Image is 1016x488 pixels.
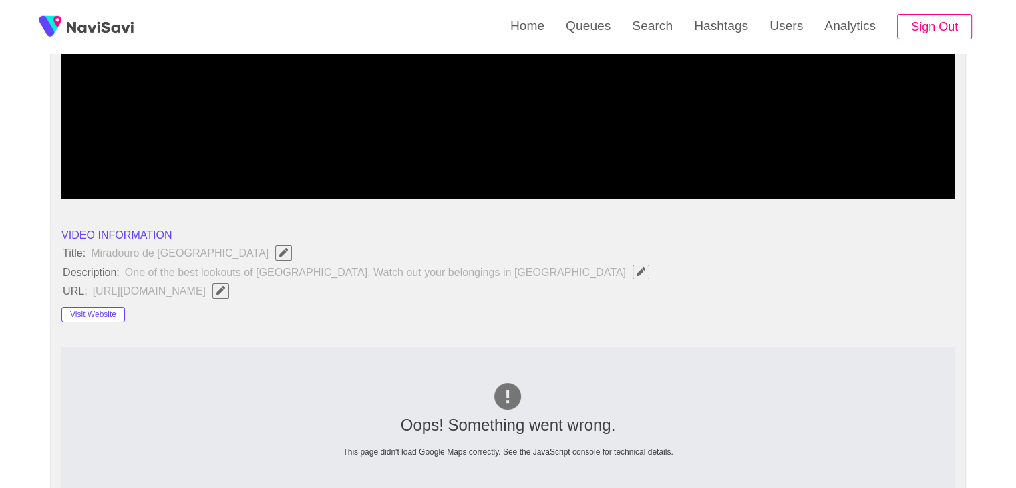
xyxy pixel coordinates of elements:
button: Visit Website [61,307,125,323]
button: Edit Field [212,283,229,298]
span: Description: [61,266,121,278]
span: Miradouro de [GEOGRAPHIC_DATA] [90,244,300,261]
span: Edit Field [215,286,226,295]
button: Edit Field [633,265,649,279]
li: VIDEO INFORMATION [61,227,955,243]
button: Edit Field [275,245,292,260]
span: Edit Field [635,267,647,276]
span: [URL][DOMAIN_NAME] [92,282,237,299]
img: fireSpot [67,20,134,33]
span: Title: [61,247,87,259]
span: Edit Field [278,248,289,257]
img: fireSpot [33,10,67,43]
span: One of the best lookouts of [GEOGRAPHIC_DATA]. Watch out your belongings in [GEOGRAPHIC_DATA] [124,263,657,281]
div: Oops! Something went wrong. [154,416,862,435]
div: This page didn't load Google Maps correctly. See the JavaScript console for technical details. [154,448,862,457]
button: Sign Out [897,14,972,40]
span: URL: [61,285,89,297]
a: Visit Website [61,307,125,319]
